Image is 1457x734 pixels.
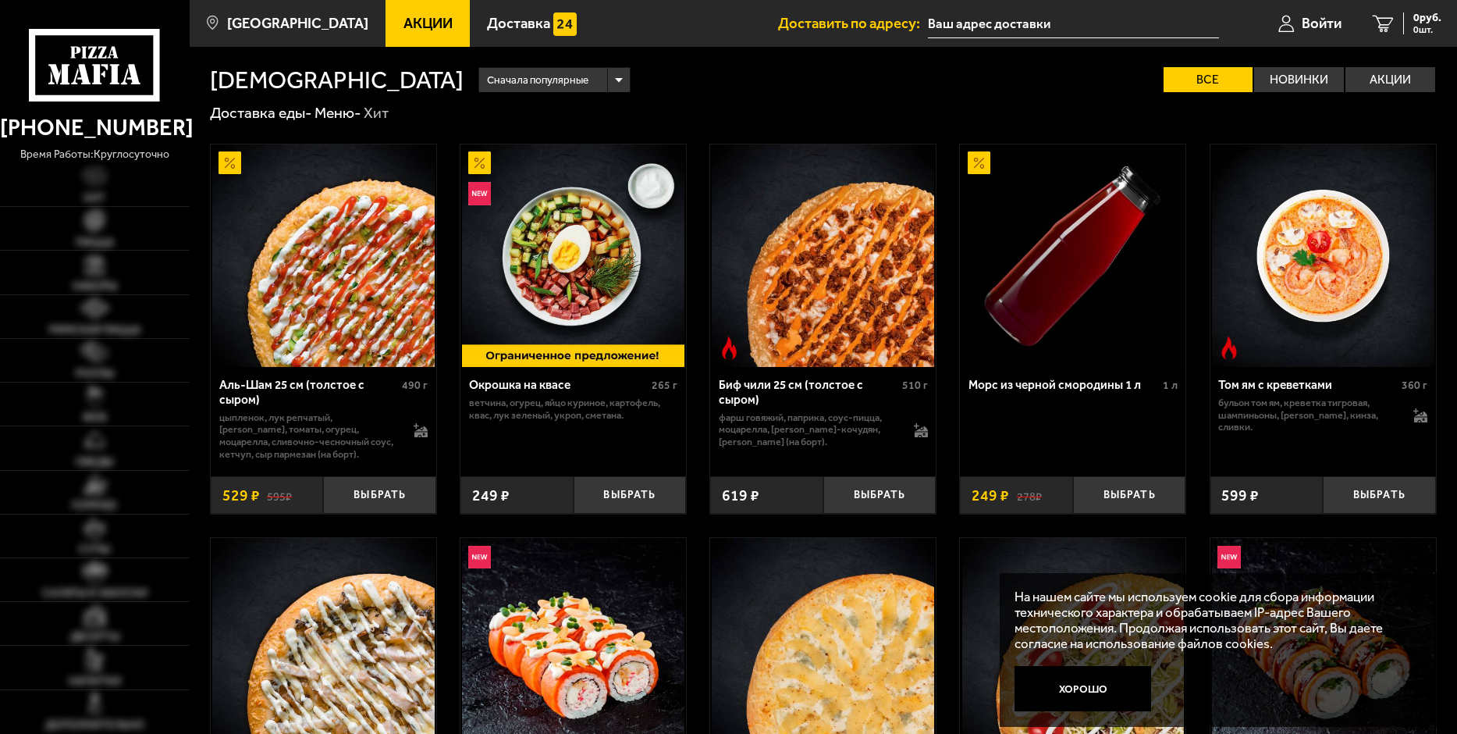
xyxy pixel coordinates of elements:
[402,379,428,392] span: 490 г
[1413,12,1441,23] span: 0 руб.
[928,9,1219,38] input: Ваш адрес доставки
[1217,337,1240,359] img: Острое блюдо
[323,476,436,514] button: Выбрать
[267,488,292,503] s: 595 ₽
[76,457,113,468] span: Обеды
[84,193,105,204] span: Хит
[710,144,936,367] a: Острое блюдоБиф чили 25 см (толстое с сыром)
[1164,67,1253,92] label: Все
[553,12,576,35] img: 15daf4d41897b9f0e9f617042186c801.svg
[718,337,741,359] img: Острое блюдо
[1217,546,1240,568] img: Новинка
[962,144,1185,367] img: Морс из черной смородины 1 л
[1015,666,1151,711] button: Хорошо
[49,325,140,336] span: Римская пицца
[1212,144,1434,367] img: Том ям с креветками
[1015,589,1412,652] p: На нашем сайте мы используем cookie для сбора информации технического характера и обрабатываем IP...
[468,151,491,174] img: Акционный
[83,412,107,423] span: WOK
[1163,379,1178,392] span: 1 л
[76,369,114,379] span: Роллы
[403,16,453,31] span: Акции
[210,104,312,122] a: Доставка еды-
[719,412,898,448] p: фарш говяжий, паприка, соус-пицца, моцарелла, [PERSON_NAME]-кочудян, [PERSON_NAME] (на борт).
[70,632,119,643] span: Десерты
[487,16,550,31] span: Доставка
[1073,476,1186,514] button: Выбрать
[468,546,491,568] img: Новинка
[76,237,114,248] span: Пицца
[1221,488,1259,503] span: 599 ₽
[574,476,687,514] button: Выбрать
[1017,488,1042,503] s: 278 ₽
[1218,397,1398,433] p: бульон том ям, креветка тигровая, шампиньоны, [PERSON_NAME], кинза, сливки.
[314,104,361,122] a: Меню-
[972,488,1009,503] span: 249 ₽
[73,281,117,292] span: Наборы
[462,144,684,367] img: Окрошка на квасе
[1402,379,1427,392] span: 360 г
[219,378,399,407] div: Аль-Шам 25 см (толстое с сыром)
[211,144,436,367] a: АкционныйАль-Шам 25 см (толстое с сыром)
[823,476,936,514] button: Выбрать
[69,676,121,687] span: Напитки
[468,182,491,205] img: Новинка
[72,501,117,511] span: Горячее
[460,144,686,367] a: АкционныйНовинкаОкрошка на квасе
[219,151,241,174] img: Акционный
[1323,476,1436,514] button: Выбрать
[42,588,147,599] span: Салаты и закуски
[960,144,1185,367] a: АкционныйМорс из черной смородины 1 л
[469,378,649,393] div: Окрошка на квасе
[212,144,435,367] img: Аль-Шам 25 см (толстое с сыром)
[45,720,144,731] span: Дополнительно
[968,378,1159,393] div: Морс из черной смородины 1 л
[712,144,934,367] img: Биф чили 25 см (толстое с сыром)
[1413,25,1441,34] span: 0 шт.
[227,16,368,31] span: [GEOGRAPHIC_DATA]
[719,378,898,407] div: Биф чили 25 см (толстое с сыром)
[79,544,110,555] span: Супы
[469,397,678,421] p: ветчина, огурец, яйцо куриное, картофель, квас, лук зеленый, укроп, сметана.
[487,66,588,94] span: Сначала популярные
[1254,67,1344,92] label: Новинки
[722,488,759,503] span: 619 ₽
[210,68,464,92] h1: [DEMOGRAPHIC_DATA]
[1302,16,1342,31] span: Войти
[1218,378,1398,393] div: Том ям с креветками
[652,379,677,392] span: 265 г
[778,16,928,31] span: Доставить по адресу:
[222,488,260,503] span: 529 ₽
[219,412,399,460] p: цыпленок, лук репчатый, [PERSON_NAME], томаты, огурец, моцарелла, сливочно-чесночный соус, кетчуп...
[968,151,990,174] img: Акционный
[364,103,389,123] div: Хит
[1345,67,1435,92] label: Акции
[472,488,510,503] span: 249 ₽
[902,379,928,392] span: 510 г
[1210,144,1436,367] a: Острое блюдоТом ям с креветками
